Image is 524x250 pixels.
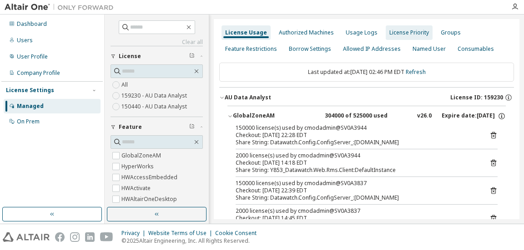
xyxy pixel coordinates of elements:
div: Groups [441,29,461,36]
div: Dashboard [17,20,47,28]
div: Consumables [458,45,494,53]
div: Checkout: [DATE] 14:18 EDT [236,159,476,167]
div: Borrow Settings [289,45,331,53]
span: Feature [119,123,142,131]
div: License Settings [6,87,54,94]
div: 2000 license(s) used by cmodadmin@SV0A3944 [236,152,476,159]
div: Share String: Y853_Datawatch.Web.Rms.Client:DefaultInstance [236,167,476,174]
img: altair_logo.svg [3,232,50,242]
div: 150000 license(s) used by cmodadmin@SV0A3944 [236,124,476,132]
button: Feature [111,117,203,137]
label: All [121,79,130,90]
img: youtube.svg [100,232,113,242]
div: Cookie Consent [215,230,262,237]
div: Checkout: [DATE] 22:28 EDT [236,132,476,139]
div: On Prem [17,118,40,125]
div: Expire date: [DATE] [442,112,506,120]
p: © 2025 Altair Engineering, Inc. All Rights Reserved. [121,237,262,245]
label: 150440 - AU Data Analyst [121,101,189,112]
label: 159230 - AU Data Analyst [121,90,189,101]
div: Usage Logs [346,29,378,36]
img: instagram.svg [70,232,80,242]
div: v26.0 [417,112,432,120]
button: GlobalZoneAM304000 of 525000 usedv26.0Expire date:[DATE] [227,106,506,126]
div: License Priority [389,29,429,36]
a: Clear all [111,39,203,46]
button: AU Data AnalystLicense ID: 159230 [219,88,514,108]
div: AU Data Analyst [225,94,271,101]
label: HyperWorks [121,161,156,172]
label: HWAltairOneDesktop [121,194,179,205]
div: Authorized Machines [279,29,334,36]
div: Share String: Datawatch.Config.ConfigServer_:[DOMAIN_NAME] [236,194,476,201]
div: Managed [17,103,44,110]
div: Allowed IP Addresses [343,45,401,53]
div: Checkout: [DATE] 22:39 EDT [236,187,476,194]
span: License ID: 159230 [450,94,503,101]
div: Company Profile [17,69,60,77]
div: 150000 license(s) used by cmodadmin@SV0A3837 [236,180,476,187]
div: 2000 license(s) used by cmodadmin@SV0A3837 [236,207,476,215]
div: Users [17,37,33,44]
div: Checkout: [DATE] 14:45 EDT [236,215,476,222]
label: GlobalZoneAM [121,150,163,161]
div: GlobalZoneAM [233,112,315,120]
div: Last updated at: [DATE] 02:46 PM EDT [219,63,514,82]
div: User Profile [17,53,48,60]
div: Named User [413,45,446,53]
img: facebook.svg [55,232,65,242]
div: Privacy [121,230,148,237]
label: HWActivate [121,183,152,194]
div: Website Terms of Use [148,230,215,237]
span: Clear filter [189,53,195,60]
a: Refresh [406,68,426,76]
label: HWAltairOneEnterpriseUser [121,205,196,216]
img: linkedin.svg [85,232,95,242]
img: Altair One [5,3,118,12]
div: 304000 of 525000 used [325,112,407,120]
button: License [111,46,203,66]
span: License [119,53,141,60]
label: HWAccessEmbedded [121,172,179,183]
div: Feature Restrictions [225,45,277,53]
div: License Usage [225,29,267,36]
span: Clear filter [189,123,195,131]
div: Share String: Datawatch.Config.ConfigServer_:[DOMAIN_NAME] [236,139,476,146]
